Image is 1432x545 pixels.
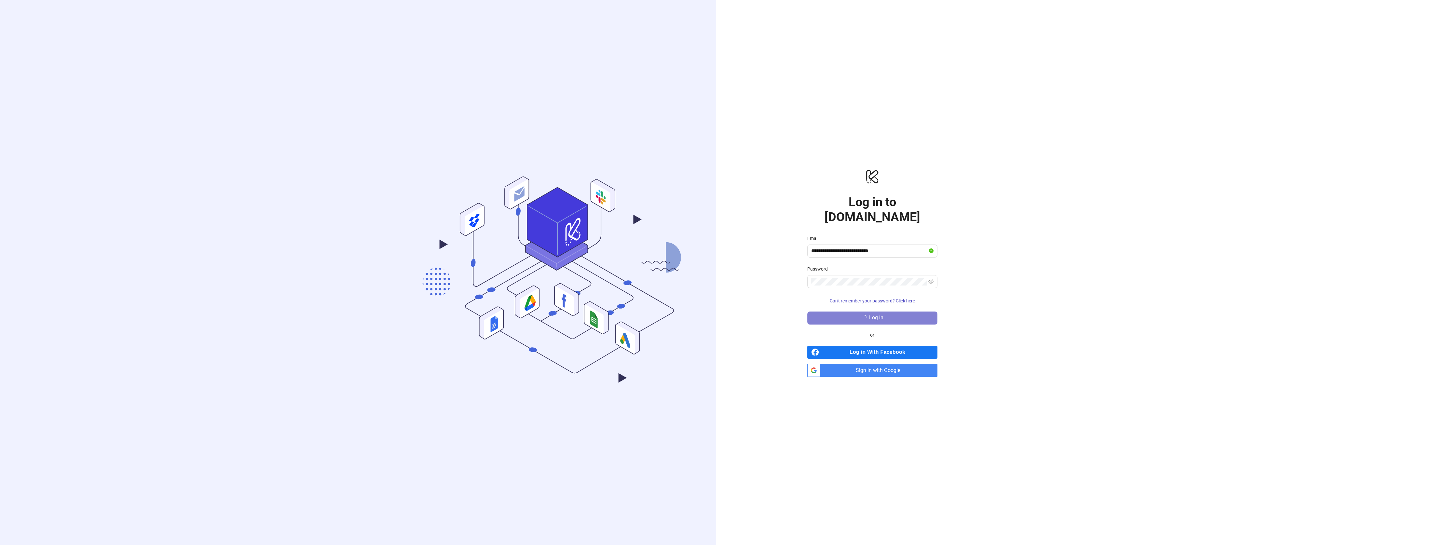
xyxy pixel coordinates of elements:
[822,346,937,359] span: Log in With Facebook
[807,312,937,325] button: Log in
[807,296,937,306] button: Can't remember your password? Click here
[811,278,927,286] input: Password
[823,364,937,377] span: Sign in with Google
[807,194,937,224] h1: Log in to [DOMAIN_NAME]
[807,346,937,359] a: Log in With Facebook
[807,265,832,272] label: Password
[869,315,883,321] span: Log in
[860,314,867,321] span: loading
[830,298,915,303] span: Can't remember your password? Click here
[865,331,880,339] span: or
[807,364,937,377] a: Sign in with Google
[807,235,823,242] label: Email
[928,279,934,284] span: eye-invisible
[807,298,937,303] a: Can't remember your password? Click here
[811,247,928,255] input: Email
